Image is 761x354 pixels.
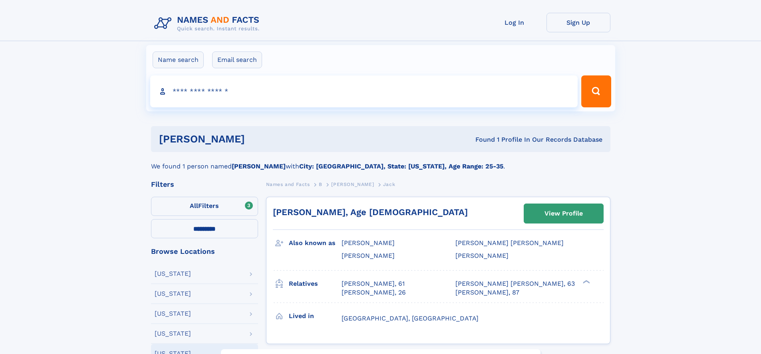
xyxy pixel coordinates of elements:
[273,207,468,217] a: [PERSON_NAME], Age [DEMOGRAPHIC_DATA]
[232,162,286,170] b: [PERSON_NAME]
[455,279,575,288] a: [PERSON_NAME] [PERSON_NAME], 63
[151,13,266,34] img: Logo Names and Facts
[581,279,590,284] div: ❯
[289,277,342,291] h3: Relatives
[155,271,191,277] div: [US_STATE]
[151,181,258,188] div: Filters
[190,202,198,210] span: All
[342,314,479,322] span: [GEOGRAPHIC_DATA], [GEOGRAPHIC_DATA]
[342,288,406,297] a: [PERSON_NAME], 26
[455,288,519,297] a: [PERSON_NAME], 87
[151,197,258,216] label: Filters
[151,248,258,255] div: Browse Locations
[299,162,503,170] b: City: [GEOGRAPHIC_DATA], State: [US_STATE], Age Range: 25-35
[150,75,578,107] input: search input
[331,182,374,187] span: [PERSON_NAME]
[483,13,546,32] a: Log In
[331,179,374,189] a: [PERSON_NAME]
[581,75,611,107] button: Search Button
[159,134,360,144] h1: [PERSON_NAME]
[266,179,310,189] a: Names and Facts
[289,236,342,250] h3: Also known as
[342,239,395,247] span: [PERSON_NAME]
[546,13,610,32] a: Sign Up
[155,330,191,337] div: [US_STATE]
[153,51,204,68] label: Name search
[342,252,395,259] span: [PERSON_NAME]
[151,152,610,171] div: We found 1 person named with .
[319,182,322,187] span: B
[155,291,191,297] div: [US_STATE]
[289,309,342,323] h3: Lived in
[455,252,509,259] span: [PERSON_NAME]
[455,239,564,247] span: [PERSON_NAME] [PERSON_NAME]
[155,310,191,317] div: [US_STATE]
[212,51,262,68] label: Email search
[360,135,602,144] div: Found 1 Profile In Our Records Database
[544,204,583,223] div: View Profile
[342,279,405,288] a: [PERSON_NAME], 61
[383,182,395,187] span: Jack
[319,179,322,189] a: B
[524,204,603,223] a: View Profile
